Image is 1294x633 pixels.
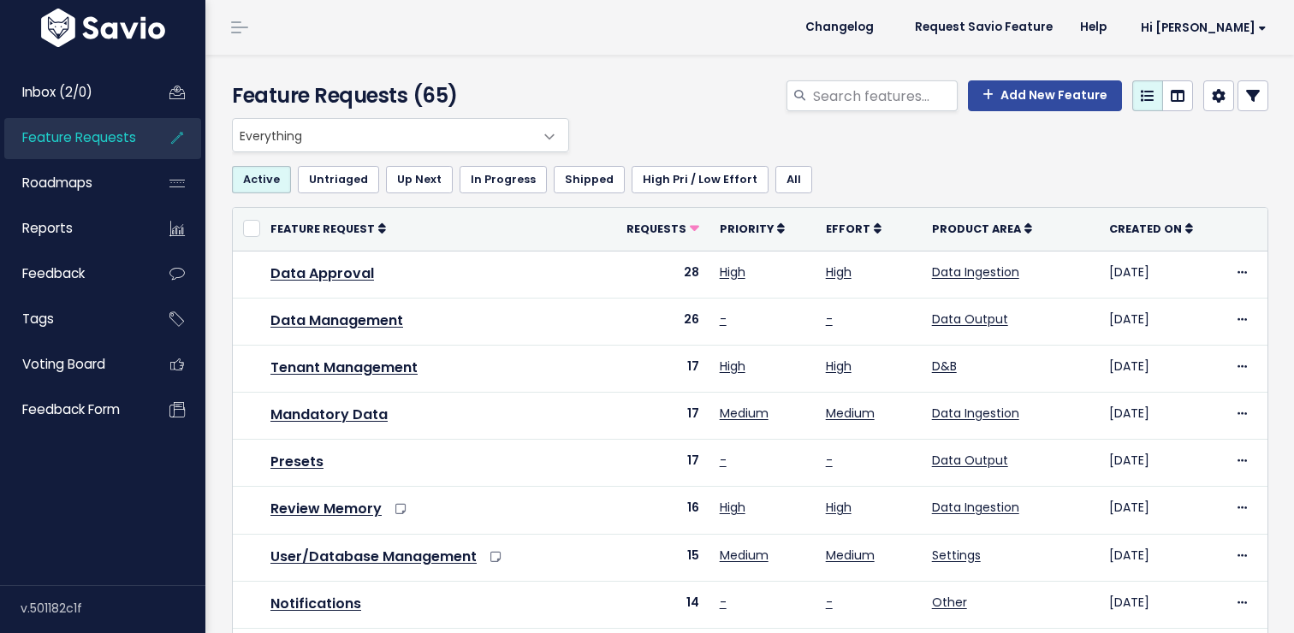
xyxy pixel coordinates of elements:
[932,499,1019,516] a: Data Ingestion
[598,440,709,487] td: 17
[1109,220,1193,237] a: Created On
[598,534,709,581] td: 15
[270,405,388,424] a: Mandatory Data
[598,298,709,345] td: 26
[932,547,981,564] a: Settings
[826,358,852,375] a: High
[22,400,120,418] span: Feedback form
[1109,222,1182,236] span: Created On
[460,166,547,193] a: In Progress
[632,166,769,193] a: High Pri / Low Effort
[598,487,709,534] td: 16
[1099,393,1223,440] td: [DATE]
[554,166,625,193] a: Shipped
[22,128,136,146] span: Feature Requests
[22,219,73,237] span: Reports
[4,254,142,293] a: Feedback
[232,118,569,152] span: Everything
[270,311,403,330] a: Data Management
[826,594,833,611] a: -
[968,80,1122,111] a: Add New Feature
[932,358,957,375] a: D&B
[1099,581,1223,628] td: [DATE]
[270,358,418,377] a: Tenant Management
[4,73,142,112] a: Inbox (2/0)
[720,220,785,237] a: Priority
[4,209,142,248] a: Reports
[4,345,142,384] a: Voting Board
[1099,345,1223,392] td: [DATE]
[598,345,709,392] td: 17
[233,119,534,151] span: Everything
[720,222,774,236] span: Priority
[826,452,833,469] a: -
[826,263,852,281] a: High
[22,355,105,373] span: Voting Board
[932,222,1021,236] span: Product Area
[232,166,291,193] a: Active
[720,311,727,328] a: -
[270,452,323,471] a: Presets
[826,222,870,236] span: Effort
[4,118,142,157] a: Feature Requests
[720,547,769,564] a: Medium
[1099,534,1223,581] td: [DATE]
[298,166,379,193] a: Untriaged
[21,586,205,630] div: v.501182c1f
[932,220,1032,237] a: Product Area
[4,299,142,339] a: Tags
[811,80,958,111] input: Search features...
[598,393,709,440] td: 17
[720,594,727,611] a: -
[270,594,361,613] a: Notifications
[22,174,92,192] span: Roadmaps
[270,263,374,283] a: Data Approval
[1099,440,1223,487] td: [DATE]
[386,166,453,193] a: Up Next
[932,405,1019,422] a: Data Ingestion
[270,222,375,236] span: Feature Request
[4,390,142,429] a: Feedback form
[826,547,875,564] a: Medium
[4,163,142,203] a: Roadmaps
[720,499,745,516] a: High
[232,166,1268,193] ul: Filter feature requests
[626,222,686,236] span: Requests
[826,220,881,237] a: Effort
[932,594,967,611] a: Other
[1099,298,1223,345] td: [DATE]
[720,263,745,281] a: High
[1120,15,1280,41] a: Hi [PERSON_NAME]
[826,311,833,328] a: -
[775,166,812,193] a: All
[720,358,745,375] a: High
[901,15,1066,40] a: Request Savio Feature
[932,452,1008,469] a: Data Output
[932,311,1008,328] a: Data Output
[22,83,92,101] span: Inbox (2/0)
[805,21,874,33] span: Changelog
[932,263,1019,281] a: Data Ingestion
[1099,251,1223,298] td: [DATE]
[720,405,769,422] a: Medium
[1099,487,1223,534] td: [DATE]
[37,9,169,47] img: logo-white.9d6f32f41409.svg
[598,251,709,298] td: 28
[1141,21,1267,34] span: Hi [PERSON_NAME]
[232,80,561,111] h4: Feature Requests (65)
[270,220,386,237] a: Feature Request
[1066,15,1120,40] a: Help
[626,220,699,237] a: Requests
[826,499,852,516] a: High
[598,581,709,628] td: 14
[826,405,875,422] a: Medium
[270,547,477,566] a: User/Database Management
[270,499,382,518] a: Review Memory
[720,452,727,469] a: -
[22,264,85,282] span: Feedback
[22,310,54,328] span: Tags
